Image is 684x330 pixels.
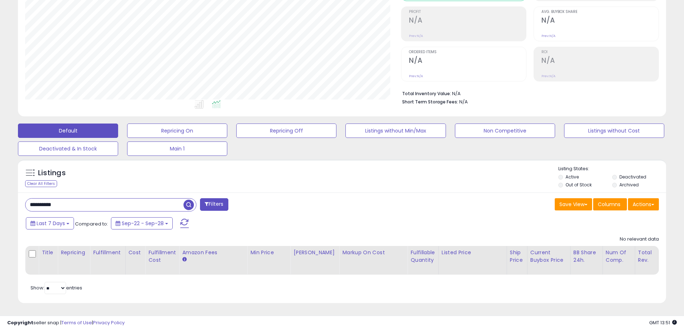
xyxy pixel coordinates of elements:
[442,249,504,256] div: Listed Price
[7,320,125,326] div: seller snap | |
[93,319,125,326] a: Privacy Policy
[293,249,336,256] div: [PERSON_NAME]
[148,249,176,264] div: Fulfillment Cost
[127,141,227,156] button: Main 1
[402,99,458,105] b: Short Term Storage Fees:
[38,168,66,178] h5: Listings
[555,198,592,210] button: Save View
[42,249,55,256] div: Title
[409,34,423,38] small: Prev: N/A
[127,124,227,138] button: Repricing On
[409,56,526,66] h2: N/A
[409,16,526,26] h2: N/A
[345,124,446,138] button: Listings without Min/Max
[593,198,627,210] button: Columns
[649,319,677,326] span: 2025-10-6 13:51 GMT
[31,284,82,291] span: Show: entries
[573,249,600,264] div: BB Share 24h.
[566,174,579,180] label: Active
[342,249,404,256] div: Markup on Cost
[61,319,92,326] a: Terms of Use
[122,220,164,227] span: Sep-22 - Sep-28
[410,249,435,264] div: Fulfillable Quantity
[541,16,659,26] h2: N/A
[61,249,87,256] div: Repricing
[250,249,287,256] div: Min Price
[455,124,555,138] button: Non Competitive
[18,124,118,138] button: Default
[75,220,108,227] span: Compared to:
[558,166,666,172] p: Listing States:
[7,319,33,326] strong: Copyright
[606,249,632,264] div: Num of Comp.
[541,34,555,38] small: Prev: N/A
[409,74,423,78] small: Prev: N/A
[236,124,336,138] button: Repricing Off
[182,256,186,263] small: Amazon Fees.
[510,249,524,264] div: Ship Price
[619,174,646,180] label: Deactivated
[564,124,664,138] button: Listings without Cost
[638,249,664,264] div: Total Rev.
[459,98,468,105] span: N/A
[620,236,659,243] div: No relevant data
[402,90,451,97] b: Total Inventory Value:
[93,249,122,256] div: Fulfillment
[530,249,567,264] div: Current Buybox Price
[541,10,659,14] span: Avg. Buybox Share
[129,249,143,256] div: Cost
[409,50,526,54] span: Ordered Items
[541,50,659,54] span: ROI
[541,56,659,66] h2: N/A
[111,217,173,229] button: Sep-22 - Sep-28
[541,74,555,78] small: Prev: N/A
[628,198,659,210] button: Actions
[18,141,118,156] button: Deactivated & In Stock
[25,180,57,187] div: Clear All Filters
[200,198,228,211] button: Filters
[26,217,74,229] button: Last 7 Days
[37,220,65,227] span: Last 7 Days
[619,182,639,188] label: Archived
[598,201,620,208] span: Columns
[402,89,653,97] li: N/A
[566,182,592,188] label: Out of Stock
[182,249,244,256] div: Amazon Fees
[409,10,526,14] span: Profit
[339,246,408,275] th: The percentage added to the cost of goods (COGS) that forms the calculator for Min & Max prices.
